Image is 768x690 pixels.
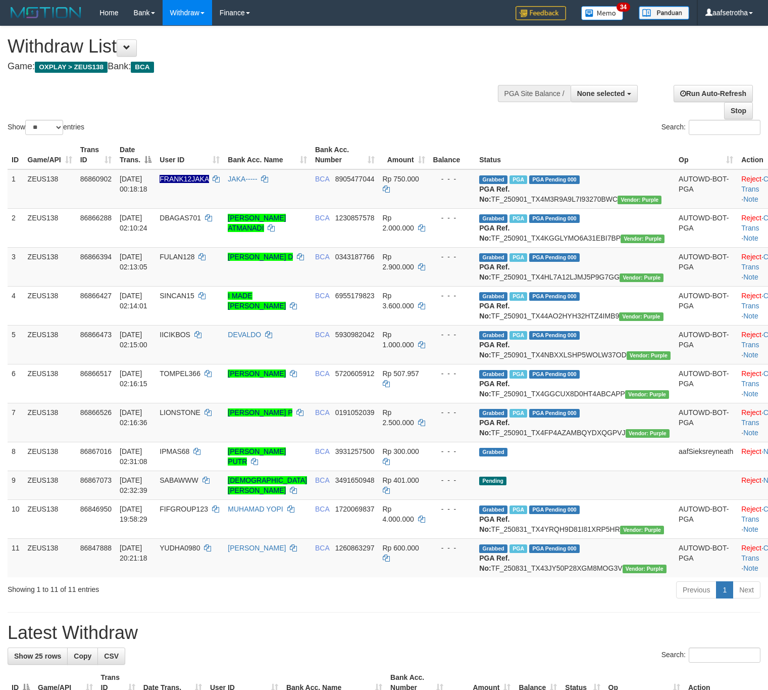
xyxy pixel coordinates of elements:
td: AUTOWD-BOT-PGA [675,403,737,442]
div: - - - [433,504,472,514]
span: Grabbed [479,544,507,553]
a: MUHAMAD YOPI [228,505,283,513]
td: ZEUS138 [24,499,76,538]
input: Search: [689,120,760,135]
td: TF_250901_TX4GGCUX8D0HT4ABCAPP [475,364,675,403]
span: None selected [577,89,625,98]
td: ZEUS138 [24,325,76,364]
label: Search: [661,120,760,135]
span: [DATE] 20:21:18 [120,544,147,562]
th: User ID: activate to sort column ascending [156,141,224,169]
a: Note [743,234,758,242]
td: TF_250901_TX4HL7A12LJMJ5P9G7GG [475,247,675,286]
b: PGA Ref. No: [479,341,509,359]
span: [DATE] 00:18:18 [120,175,147,193]
div: Showing 1 to 11 of 11 entries [8,580,313,594]
td: AUTOWD-BOT-PGA [675,325,737,364]
a: [PERSON_NAME] ATMANADI [228,214,286,232]
span: Rp 300.000 [383,447,419,455]
th: Amount: activate to sort column ascending [379,141,429,169]
span: Copy [74,652,91,660]
th: Game/API: activate to sort column ascending [24,141,76,169]
span: Rp 600.000 [383,544,419,552]
td: 3 [8,247,24,286]
td: AUTOWD-BOT-PGA [675,286,737,325]
td: AUTOWD-BOT-PGA [675,499,737,538]
a: Reject [741,175,761,183]
span: BCA [315,408,329,417]
a: Note [743,195,758,203]
a: Show 25 rows [8,648,68,665]
span: Rp 2.500.000 [383,408,414,427]
span: 86866526 [80,408,112,417]
td: AUTOWD-BOT-PGA [675,538,737,577]
span: Rp 401.000 [383,476,419,484]
span: 86866288 [80,214,112,222]
a: Note [743,273,758,281]
div: PGA Site Balance / [498,85,571,102]
b: PGA Ref. No: [479,380,509,398]
span: Vendor URL: https://trx4.1velocity.biz [627,351,671,360]
span: 86860902 [80,175,112,183]
td: ZEUS138 [24,442,76,471]
td: TF_250831_TX43JY50P28XGM8MOG3V [475,538,675,577]
span: PGA Pending [529,253,580,262]
td: AUTOWD-BOT-PGA [675,169,737,209]
img: MOTION_logo.png [8,5,84,20]
span: BCA [315,505,329,513]
span: Grabbed [479,505,507,514]
th: ID [8,141,24,169]
td: ZEUS138 [24,169,76,209]
td: TF_250831_TX4YRQH9D81I81XRP5HR [475,499,675,538]
span: SABAWWW [160,476,198,484]
b: PGA Ref. No: [479,224,509,242]
span: [DATE] 19:58:29 [120,505,147,523]
a: Copy [67,648,98,665]
td: TF_250901_TX4FP4AZAMBQYDXQGPVJ [475,403,675,442]
span: Pending [479,477,506,485]
a: [PERSON_NAME] [228,544,286,552]
td: 9 [8,471,24,499]
td: 6 [8,364,24,403]
span: Vendor URL: https://trx4.1velocity.biz [625,390,669,399]
span: [DATE] 02:14:01 [120,292,147,310]
span: CSV [104,652,119,660]
span: Vendor URL: https://trx4.1velocity.biz [620,273,663,282]
a: Reject [741,447,761,455]
span: Copy 1230857578 to clipboard [335,214,375,222]
span: [DATE] 02:10:24 [120,214,147,232]
span: Copy 0191052039 to clipboard [335,408,375,417]
span: IICIKBOS [160,331,190,339]
span: [DATE] 02:32:39 [120,476,147,494]
span: BCA [315,370,329,378]
span: 86867073 [80,476,112,484]
input: Search: [689,648,760,663]
span: IPMAS68 [160,447,189,455]
span: Copy 3491650948 to clipboard [335,476,375,484]
td: AUTOWD-BOT-PGA [675,208,737,247]
th: Bank Acc. Number: activate to sort column ascending [311,141,379,169]
b: PGA Ref. No: [479,515,509,533]
span: Marked by aafpengsreynich [509,175,527,184]
td: AUTOWD-BOT-PGA [675,364,737,403]
span: Marked by aafpengsreynich [509,370,527,379]
span: Rp 2.900.000 [383,253,414,271]
h1: Withdraw List [8,36,502,57]
td: ZEUS138 [24,403,76,442]
a: Run Auto-Refresh [674,85,753,102]
span: Vendor URL: https://trx4.1velocity.biz [619,312,663,321]
a: Note [743,351,758,359]
span: Copy 1260863297 to clipboard [335,544,375,552]
a: Reject [741,370,761,378]
span: Grabbed [479,409,507,418]
span: OXPLAY > ZEUS138 [35,62,108,73]
div: - - - [433,291,472,301]
span: Grabbed [479,370,507,379]
select: Showentries [25,120,63,135]
span: BCA [315,544,329,552]
th: Trans ID: activate to sort column ascending [76,141,116,169]
a: [DEMOGRAPHIC_DATA][PERSON_NAME] [228,476,307,494]
th: Balance [429,141,476,169]
span: 34 [617,3,630,12]
span: Grabbed [479,214,507,223]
